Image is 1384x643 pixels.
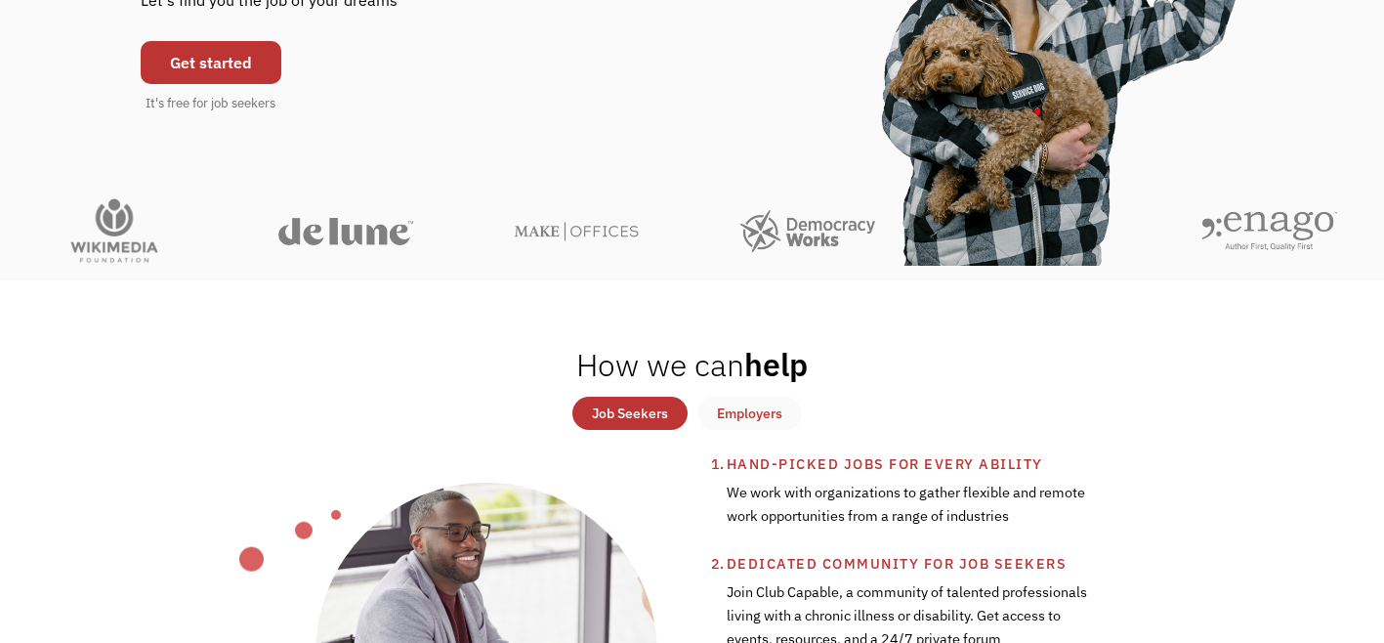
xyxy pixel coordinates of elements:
[141,41,281,84] a: Get started
[717,402,782,425] div: Employers
[576,345,808,384] h2: help
[727,476,1089,552] div: We work with organizations to gather flexible and remote work opportunities from a range of indus...
[727,552,1244,576] div: Dedicated community for job seekers
[576,344,744,385] span: How we can
[146,94,275,113] div: It's free for job seekers
[727,452,1244,476] div: Hand-picked jobs for every ability
[592,402,668,425] div: Job Seekers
